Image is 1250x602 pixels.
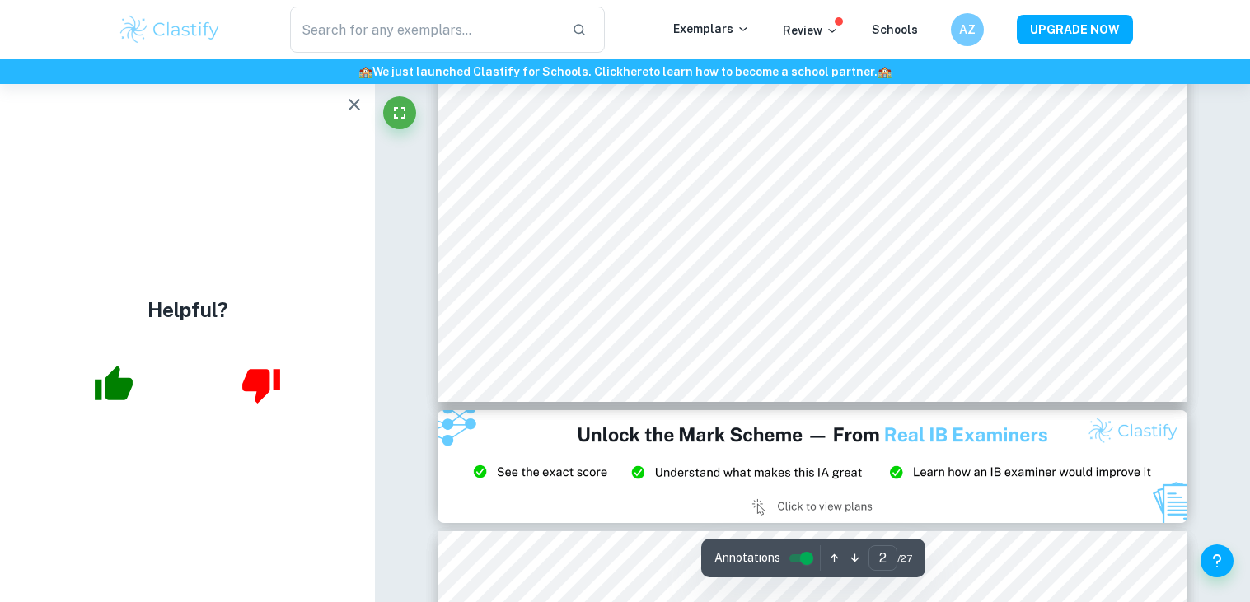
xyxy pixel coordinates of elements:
img: Clastify logo [118,13,222,46]
p: Review [783,21,839,40]
button: UPGRADE NOW [1017,15,1133,44]
a: Schools [872,23,918,36]
p: Exemplars [673,20,750,38]
h6: AZ [957,21,976,39]
span: Annotations [714,549,780,567]
img: Ad [438,410,1187,523]
h4: Helpful? [147,295,228,324]
h6: We just launched Clastify for Schools. Click to learn how to become a school partner. [3,63,1247,81]
button: Help and Feedback [1201,544,1234,577]
span: / 27 [897,551,912,566]
span: 🏫 [358,65,372,78]
button: Fullscreen [383,96,416,129]
a: here [623,65,648,78]
span: 🏫 [878,65,892,78]
button: AZ [951,13,984,46]
input: Search for any exemplars... [290,7,559,53]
